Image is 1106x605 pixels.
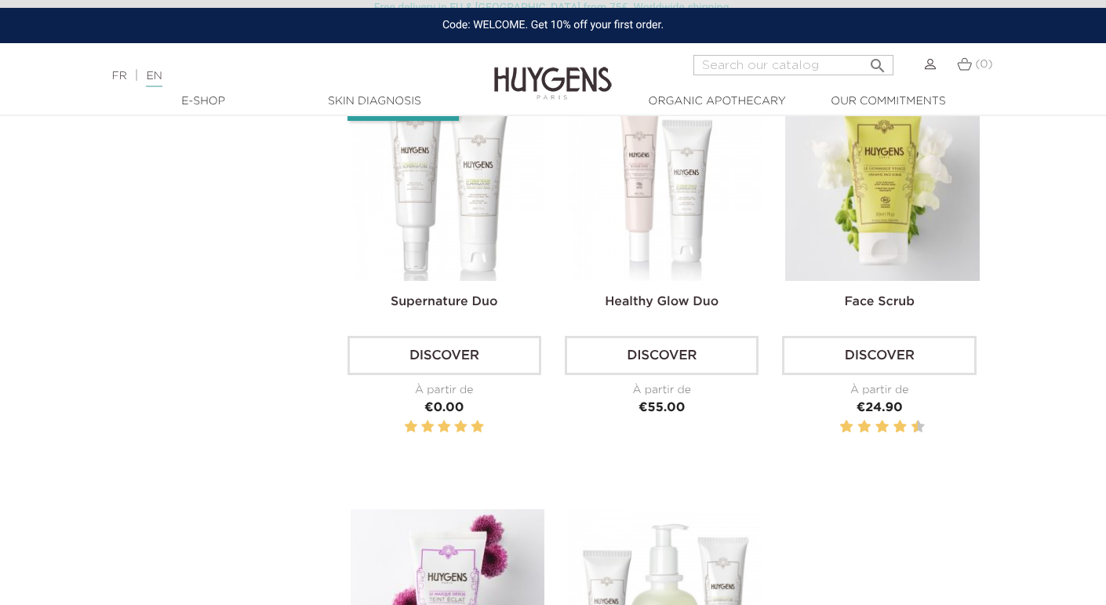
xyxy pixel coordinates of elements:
[125,93,282,110] a: E-Shop
[296,93,453,110] a: Skin Diagnosis
[438,417,450,437] label: 3
[975,59,992,70] span: (0)
[908,417,911,437] label: 9
[864,50,892,71] button: 
[471,417,483,437] label: 5
[565,382,759,399] div: À partir de
[424,402,464,414] span: €0.00
[782,336,976,375] a: Discover
[605,296,719,308] a: Healthy Glow Duo
[868,52,887,71] i: 
[890,417,893,437] label: 7
[879,417,886,437] label: 6
[693,55,893,75] input: Search
[897,417,904,437] label: 8
[104,67,449,86] div: |
[914,417,922,437] label: 10
[860,417,868,437] label: 4
[421,417,434,437] label: 2
[837,417,839,437] label: 1
[854,417,857,437] label: 3
[844,296,914,308] a: Face Scrub
[494,42,612,102] img: Huygens
[391,296,498,308] a: Supernature Duo
[146,71,162,87] a: EN
[565,336,759,375] a: Discover
[638,93,795,110] a: Organic Apothecary
[809,93,966,110] a: Our commitments
[638,402,685,414] span: €55.00
[568,86,762,280] img: Healthy Glow Duo
[454,417,467,437] label: 4
[347,336,541,375] a: Discover
[111,71,126,82] a: FR
[785,86,979,280] img: Face Scrub
[347,382,541,399] div: À partir de
[405,417,417,437] label: 1
[351,86,544,280] img: Supernature Duo
[857,402,903,414] span: €24.90
[872,417,875,437] label: 5
[782,382,976,399] div: À partir de
[842,417,850,437] label: 2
